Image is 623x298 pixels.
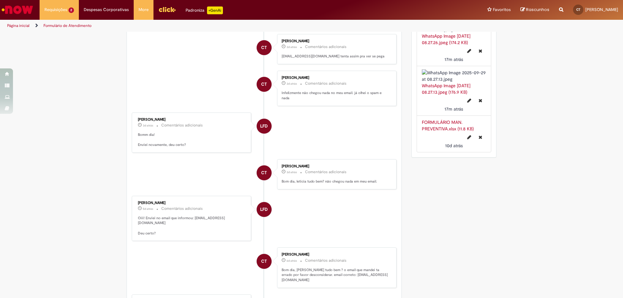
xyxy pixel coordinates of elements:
div: [PERSON_NAME] [138,118,246,122]
div: Camila De Melo Torres [257,254,272,269]
div: Padroniza [186,6,223,14]
span: CT [261,254,267,269]
button: Editar nome de arquivo WhatsApp Image 2025-09-29 at 08.27.26.jpeg [463,46,475,56]
time: 26/09/2025 11:08:08 [287,170,297,174]
ul: Trilhas de página [5,20,410,32]
time: 26/09/2025 13:47:01 [287,45,297,49]
span: 10d atrás [445,143,463,149]
time: 29/09/2025 08:29:09 [445,106,463,112]
time: 24/09/2025 07:56:51 [287,259,297,263]
img: WhatsApp Image 2025-09-29 at 08.27.13.jpeg [422,69,486,82]
div: [PERSON_NAME] [282,253,390,256]
p: Bom dia, leticia tudo bem? não chegou nada em meu email. [282,179,390,184]
a: Página inicial [7,23,30,28]
time: 24/09/2025 16:49:04 [143,207,153,211]
a: WhatsApp Image [DATE] 08.27.26.jpeg (174.2 KB) [422,33,470,45]
time: 26/09/2025 11:27:01 [143,124,153,127]
time: 26/09/2025 13:45:19 [287,82,297,86]
span: 3d atrás [143,124,153,127]
div: [PERSON_NAME] [138,201,246,205]
small: Comentários adicionais [305,44,347,50]
p: Bom dia, [PERSON_NAME] tudo bem ? o email que mandei ta errado por favor desconsiderar. email cor... [282,268,390,283]
div: Camila De Melo Torres [257,165,272,180]
div: [PERSON_NAME] [282,39,390,43]
div: Camila De Melo Torres [257,77,272,92]
span: CT [261,40,267,55]
p: [EMAIL_ADDRESS][DOMAIN_NAME] tenta assim pra ver se pega [282,54,390,59]
span: Requisições [44,6,67,13]
div: [PERSON_NAME] [282,76,390,80]
button: Editar nome de arquivo FORMULÁRIO MAN. PREVENTIVA.xlsx [463,132,475,142]
time: 19/09/2025 11:53:42 [445,143,463,149]
a: Rascunhos [520,7,549,13]
a: FORMULÁRIO MAN. PREVENTIVA.xlsx (11.8 KB) [422,119,474,132]
span: Rascunhos [526,6,549,13]
small: Comentários adicionais [305,81,347,86]
button: Excluir WhatsApp Image 2025-09-29 at 08.27.26.jpeg [475,46,486,56]
div: [PERSON_NAME] [282,164,390,168]
span: 5d atrás [143,207,153,211]
div: Camila De Melo Torres [257,40,272,55]
time: 29/09/2025 08:29:12 [445,56,463,62]
p: Infelizmente não chegou nada no meu email. já olhei o spam e nada [282,90,390,101]
span: LFD [260,118,268,134]
span: CT [261,165,267,181]
span: 3d atrás [287,45,297,49]
span: Favoritos [493,6,511,13]
small: Comentários adicionais [161,123,203,128]
img: click_logo_yellow_360x200.png [158,5,176,14]
span: [PERSON_NAME] [585,7,618,12]
a: WhatsApp Image [DATE] 08.27.13.jpeg (176.9 KB) [422,83,470,95]
span: 17m atrás [445,56,463,62]
span: 3d atrás [287,170,297,174]
small: Comentários adicionais [305,258,347,263]
img: ServiceNow [1,3,34,16]
span: More [139,6,149,13]
small: Comentários adicionais [161,206,203,211]
small: Comentários adicionais [305,169,347,175]
span: 2 [68,7,74,13]
a: Formulário de Atendimento [43,23,92,28]
button: Excluir WhatsApp Image 2025-09-29 at 08.27.13.jpeg [475,95,486,106]
span: CT [576,7,580,12]
p: +GenAi [207,6,223,14]
div: Leticia Ferreira Dantas De Almeida [257,202,272,217]
span: CT [261,77,267,92]
p: Bomm dia! Enviei novamente, deu certo? [138,132,246,148]
span: 6d atrás [287,259,297,263]
span: LFD [260,202,268,217]
span: 17m atrás [445,106,463,112]
button: Excluir FORMULÁRIO MAN. PREVENTIVA.xlsx [475,132,486,142]
div: Leticia Ferreira Dantas De Almeida [257,119,272,134]
span: Despesas Corporativas [84,6,129,13]
button: Editar nome de arquivo WhatsApp Image 2025-09-29 at 08.27.13.jpeg [463,95,475,106]
span: 3d atrás [287,82,297,86]
p: Oiii! Enviei no email que informou: [EMAIL_ADDRESS][DOMAIN_NAME] Deu certo? [138,216,246,236]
